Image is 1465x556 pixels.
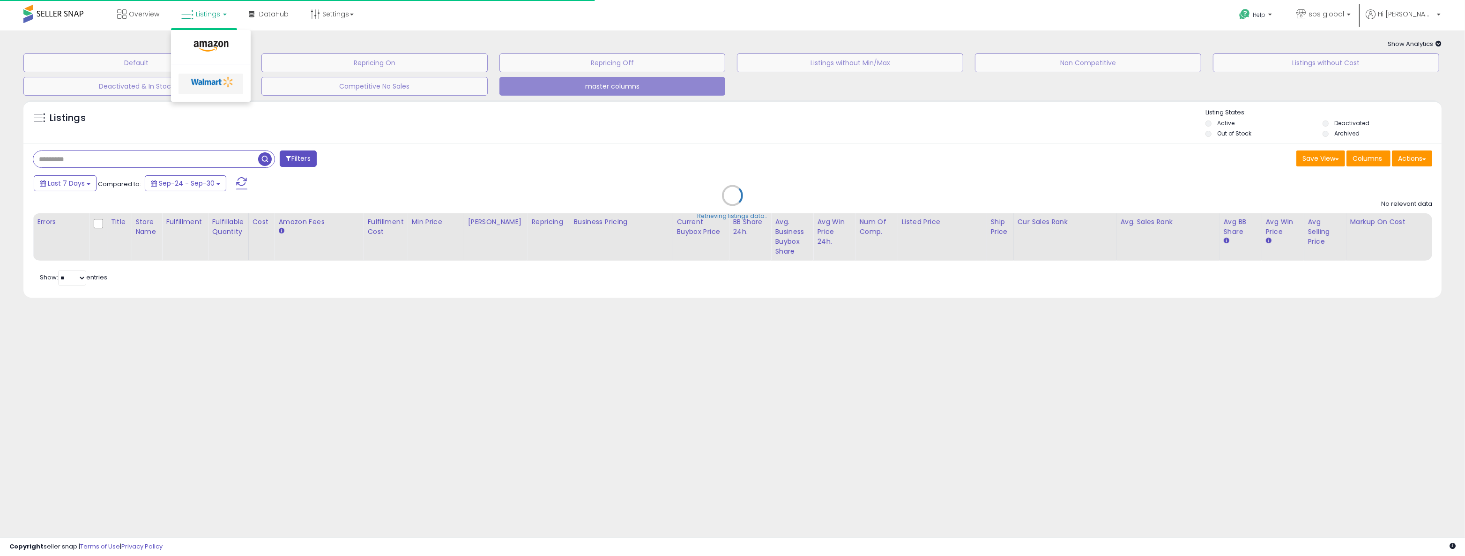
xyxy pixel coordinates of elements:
[196,9,220,19] span: Listings
[1366,9,1441,30] a: Hi [PERSON_NAME]
[499,53,726,72] button: Repricing Off
[499,77,726,96] button: master columns
[23,77,250,96] button: Deactivated & In Stock
[1232,1,1281,30] a: Help
[23,53,250,72] button: Default
[1253,11,1265,19] span: Help
[1309,9,1344,19] span: sps global
[1388,39,1442,48] span: Show Analytics
[129,9,159,19] span: Overview
[1239,8,1250,20] i: Get Help
[737,53,963,72] button: Listings without Min/Max
[261,77,488,96] button: Competitive No Sales
[1378,9,1434,19] span: Hi [PERSON_NAME]
[698,212,768,220] div: Retrieving listings data..
[1213,53,1439,72] button: Listings without Cost
[261,53,488,72] button: Repricing On
[259,9,289,19] span: DataHub
[975,53,1201,72] button: Non Competitive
